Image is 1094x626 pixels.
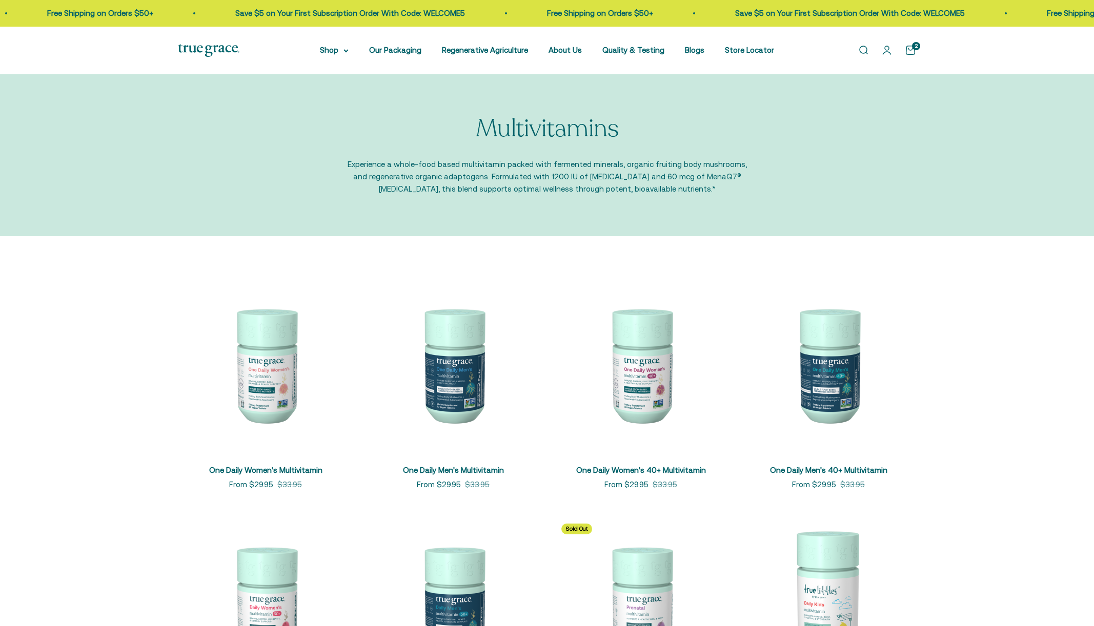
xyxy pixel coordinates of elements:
a: One Daily Women's 40+ Multivitamin [576,466,706,474]
p: Experience a whole-food based multivitamin packed with fermented minerals, organic fruiting body ... [347,158,747,195]
sale-price: From $29.95 [417,478,461,491]
a: Free Shipping on Orders $50+ [47,9,153,17]
a: One Daily Women's Multivitamin [209,466,322,474]
a: Free Shipping on Orders $50+ [547,9,653,17]
sale-price: From $29.95 [792,478,836,491]
compare-at-price: $33.95 [465,478,490,491]
a: Blogs [685,46,704,54]
p: Save $5 on Your First Subscription Order With Code: WELCOME5 [235,7,465,19]
p: Save $5 on Your First Subscription Order With Code: WELCOME5 [735,7,965,19]
a: Regenerative Agriculture [442,46,528,54]
compare-at-price: $33.95 [653,478,677,491]
a: Quality & Testing [602,46,664,54]
a: About Us [549,46,582,54]
a: One Daily Men's Multivitamin [403,466,504,474]
img: We select ingredients that play a concrete role in true health, and we include them at effective ... [178,277,353,452]
img: One Daily Men's Multivitamin [366,277,541,452]
p: Multivitamins [476,115,619,142]
compare-at-price: $33.95 [840,478,865,491]
img: One Daily Men's 40+ Multivitamin [741,277,916,452]
cart-count: 2 [912,42,920,50]
img: Daily Multivitamin for Immune Support, Energy, Daily Balance, and Healthy Bone Support* Vitamin A... [553,277,728,452]
sale-price: From $29.95 [604,478,649,491]
sale-price: From $29.95 [229,478,273,491]
compare-at-price: $33.95 [277,478,302,491]
a: Store Locator [725,46,774,54]
a: One Daily Men's 40+ Multivitamin [770,466,887,474]
a: Our Packaging [369,46,421,54]
summary: Shop [320,44,349,56]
